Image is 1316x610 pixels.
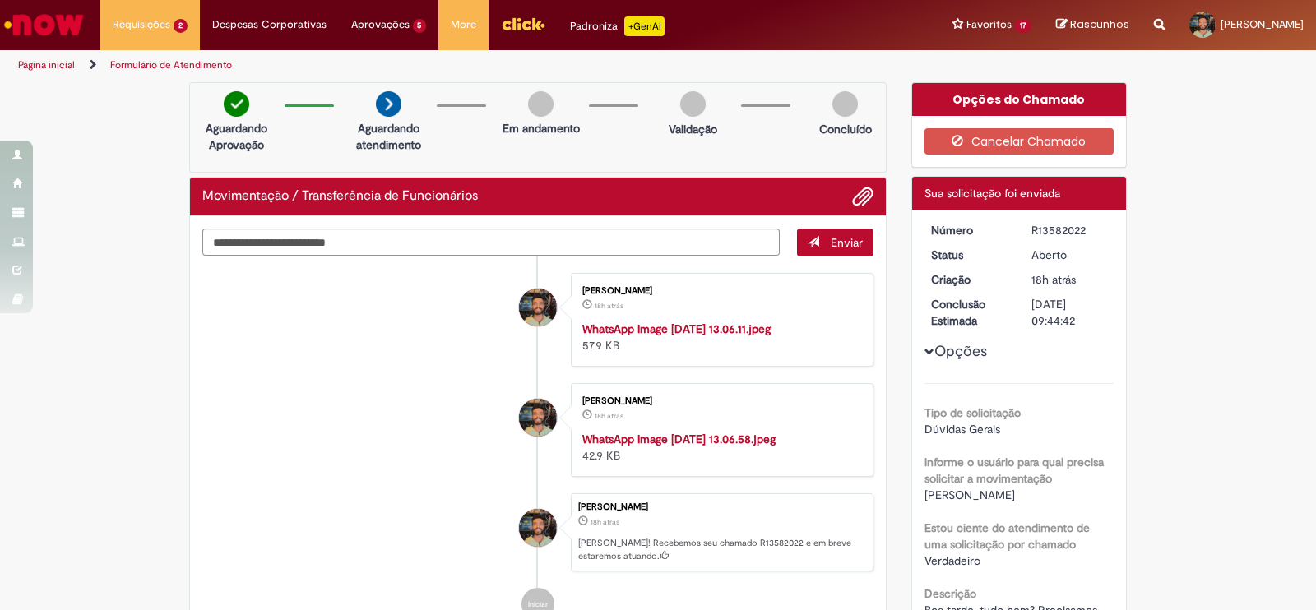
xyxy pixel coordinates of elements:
img: click_logo_yellow_360x200.png [501,12,545,36]
time: 30/09/2025 14:44:38 [591,517,619,527]
b: Tipo de solicitação [924,405,1021,420]
div: R13582022 [1031,222,1108,238]
dt: Criação [919,271,1020,288]
dt: Status [919,247,1020,263]
div: Padroniza [570,16,665,36]
b: Estou ciente do atendimento de uma solicitação por chamado [924,520,1090,552]
span: 18h atrás [595,301,623,311]
button: Adicionar anexos [852,186,873,207]
span: Verdadeiro [924,553,980,568]
b: informe o usuário para qual precisa solicitar a movimentação [924,455,1104,486]
a: WhatsApp Image [DATE] 13.06.58.jpeg [582,432,776,446]
textarea: Digite sua mensagem aqui... [202,229,780,256]
div: 57.9 KB [582,321,856,354]
span: More [451,16,476,33]
img: img-circle-grey.png [832,91,858,117]
span: 5 [413,19,427,33]
p: [PERSON_NAME]! Recebemos seu chamado R13582022 e em breve estaremos atuando. [578,537,864,562]
p: Aguardando Aprovação [197,120,276,153]
dt: Número [919,222,1020,238]
b: Descrição [924,586,976,601]
div: [PERSON_NAME] [578,502,864,512]
ul: Trilhas de página [12,50,865,81]
span: Dúvidas Gerais [924,422,1000,437]
span: Requisições [113,16,170,33]
p: Em andamento [503,120,580,136]
button: Cancelar Chamado [924,128,1114,155]
time: 30/09/2025 14:44:19 [595,301,623,311]
span: Sua solicitação foi enviada [924,186,1060,201]
img: arrow-next.png [376,91,401,117]
div: Daniel Galati Sabio [519,509,557,547]
h2: Movimentação / Transferência de Funcionários Histórico de tíquete [202,189,478,204]
div: [PERSON_NAME] [582,396,856,406]
a: Rascunhos [1056,17,1129,33]
div: Aberto [1031,247,1108,263]
span: [PERSON_NAME] [924,488,1015,502]
span: 2 [174,19,188,33]
a: Formulário de Atendimento [110,58,232,72]
span: Enviar [831,235,863,250]
span: 18h atrás [591,517,619,527]
span: Despesas Corporativas [212,16,327,33]
div: [DATE] 09:44:42 [1031,296,1108,329]
span: [PERSON_NAME] [1221,17,1304,31]
img: ServiceNow [2,8,86,41]
p: Concluído [819,121,872,137]
span: Rascunhos [1070,16,1129,32]
dt: Conclusão Estimada [919,296,1020,329]
img: check-circle-green.png [224,91,249,117]
span: 18h atrás [595,411,623,421]
span: 18h atrás [1031,272,1076,287]
div: Daniel Galati Sabio [519,289,557,326]
a: Página inicial [18,58,75,72]
img: img-circle-grey.png [528,91,554,117]
div: Daniel Galati Sabio [519,399,557,437]
time: 30/09/2025 14:44:38 [1031,272,1076,287]
div: [PERSON_NAME] [582,286,856,296]
li: Daniel Galati Sabio [202,493,873,572]
p: Aguardando atendimento [349,120,429,153]
button: Enviar [797,229,873,256]
time: 30/09/2025 14:44:19 [595,411,623,421]
span: Aprovações [351,16,410,33]
div: 42.9 KB [582,431,856,464]
div: 30/09/2025 14:44:38 [1031,271,1108,288]
a: WhatsApp Image [DATE] 13.06.11.jpeg [582,321,771,336]
img: img-circle-grey.png [680,91,706,117]
span: Favoritos [966,16,1012,33]
p: +GenAi [624,16,665,36]
span: 17 [1015,19,1031,33]
div: Opções do Chamado [912,83,1127,116]
p: Validação [669,121,717,137]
